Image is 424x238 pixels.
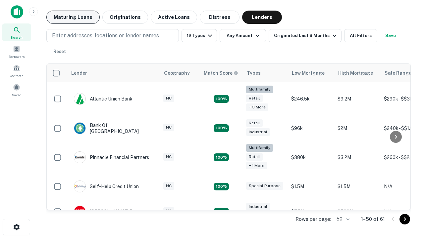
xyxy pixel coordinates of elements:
button: Go to next page [399,214,410,224]
div: Retail [246,95,263,102]
div: NC [163,182,174,190]
div: Matching Properties: 18, hasApolloMatch: undefined [214,153,229,161]
td: $1.5M [288,174,334,199]
div: Multifamily [246,144,273,152]
td: $2M [334,116,381,141]
div: Pinnacle Financial Partners [74,151,149,163]
div: [PERSON_NAME] Fargo [74,206,142,218]
div: Capitalize uses an advanced AI algorithm to match your search with the best lender. The match sco... [204,69,238,77]
button: Enter addresses, locations or lender names [46,29,179,42]
div: Retail [246,119,263,127]
td: $1.5M [334,174,381,199]
div: Lender [71,69,87,77]
img: picture [74,206,85,217]
a: Search [2,23,31,41]
th: Low Mortgage [288,64,334,82]
p: Enter addresses, locations or lender names [52,32,159,40]
p: 1–50 of 61 [361,215,385,223]
button: Reset [49,45,70,58]
img: picture [74,93,85,104]
div: Matching Properties: 15, hasApolloMatch: undefined [214,124,229,132]
button: Active Loans [151,11,197,24]
div: NC [163,95,174,102]
td: $380k [288,141,334,174]
th: Lender [67,64,160,82]
div: Bank Of [GEOGRAPHIC_DATA] [74,122,153,134]
div: Types [247,69,261,77]
div: Retail [246,153,263,161]
button: Any Amount [220,29,266,42]
div: Matching Properties: 11, hasApolloMatch: undefined [214,183,229,191]
div: Geography [164,69,190,77]
div: Industrial [246,203,270,211]
img: capitalize-icon.png [11,5,23,19]
button: Save your search to get updates of matches that match your search criteria. [380,29,401,42]
button: 12 Types [182,29,217,42]
td: $3.2M [334,141,381,174]
span: Contacts [10,73,23,78]
th: Types [243,64,288,82]
div: NC [163,207,174,215]
img: picture [74,181,85,192]
div: + 1 more [246,162,267,170]
th: Geography [160,64,200,82]
img: picture [74,123,85,134]
iframe: Chat Widget [391,164,424,196]
div: Atlantic Union Bank [74,93,132,105]
div: High Mortgage [338,69,373,77]
span: Saved [12,92,22,98]
button: All Filters [344,29,377,42]
button: Lenders [242,11,282,24]
td: $96k [288,116,334,141]
span: Search [11,35,23,40]
div: Special Purpose [246,182,283,190]
p: Rows per page: [295,215,331,223]
div: NC [163,153,174,161]
button: Originated Last 6 Months [269,29,342,42]
div: NC [163,124,174,131]
h6: Match Score [204,69,237,77]
td: $9.2M [334,82,381,116]
div: Multifamily [246,86,273,93]
img: picture [74,152,85,163]
button: Maturing Loans [46,11,100,24]
div: Matching Properties: 14, hasApolloMatch: undefined [214,208,229,216]
div: + 3 more [246,103,268,111]
div: Industrial [246,128,270,136]
a: Contacts [2,62,31,80]
div: Sale Range [385,69,411,77]
button: Distress [200,11,239,24]
div: 50 [334,214,350,224]
th: High Mortgage [334,64,381,82]
button: Originations [102,11,148,24]
div: Low Mortgage [292,69,325,77]
span: Borrowers [9,54,25,59]
div: Originated Last 6 Months [274,32,339,40]
td: $246.5k [288,82,334,116]
div: Matching Properties: 10, hasApolloMatch: undefined [214,95,229,103]
a: Borrowers [2,43,31,60]
td: $500M [334,199,381,224]
div: Self-help Credit Union [74,180,139,192]
a: Saved [2,81,31,99]
th: Capitalize uses an advanced AI algorithm to match your search with the best lender. The match sco... [200,64,243,82]
td: $7.5M [288,199,334,224]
